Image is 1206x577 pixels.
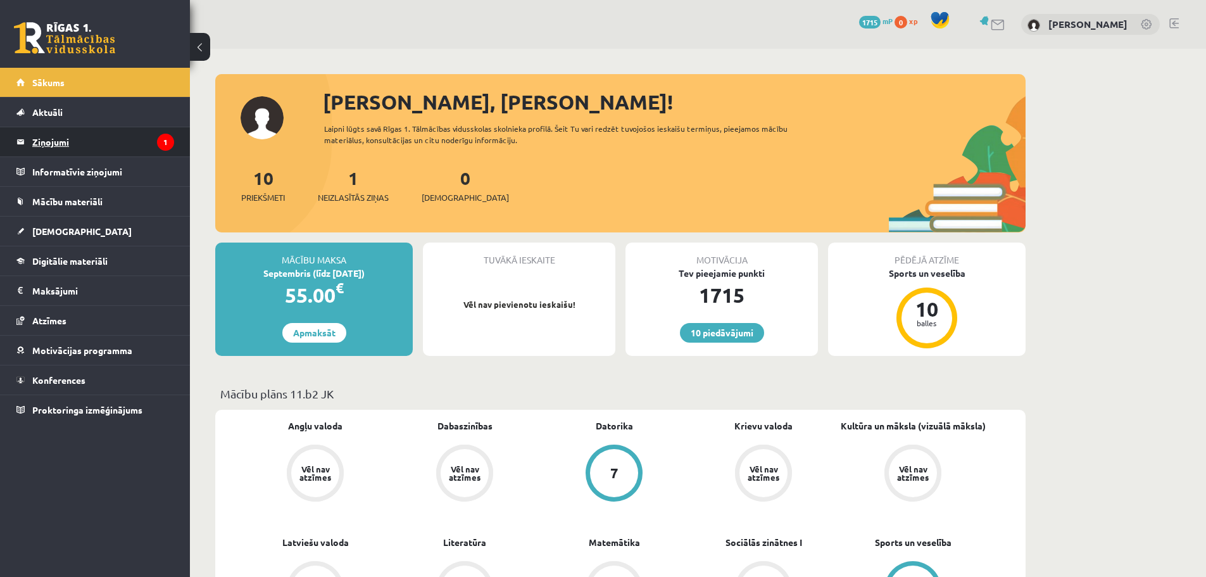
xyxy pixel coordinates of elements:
span: Sākums [32,77,65,88]
a: Sports un veselība [875,536,952,549]
div: Vēl nav atzīmes [298,465,333,481]
legend: Informatīvie ziņojumi [32,157,174,186]
div: Tuvākā ieskaite [423,243,615,267]
a: Vēl nav atzīmes [838,445,988,504]
a: Vēl nav atzīmes [390,445,539,504]
div: Laipni lūgts savā Rīgas 1. Tālmācības vidusskolas skolnieka profilā. Šeit Tu vari redzēt tuvojošo... [324,123,810,146]
a: Angļu valoda [288,419,342,433]
div: 7 [610,466,619,480]
a: Vēl nav atzīmes [241,445,390,504]
a: Dabaszinības [437,419,493,433]
a: Apmaksāt [282,323,346,343]
a: Vēl nav atzīmes [689,445,838,504]
a: Proktoringa izmēģinājums [16,395,174,424]
span: [DEMOGRAPHIC_DATA] [422,191,509,204]
span: [DEMOGRAPHIC_DATA] [32,225,132,237]
i: 1 [157,134,174,151]
a: Ziņojumi1 [16,127,174,156]
a: 10 piedāvājumi [680,323,764,343]
div: Sports un veselība [828,267,1026,280]
a: Literatūra [443,536,486,549]
span: Atzīmes [32,315,66,326]
span: 1715 [859,16,881,29]
span: Motivācijas programma [32,345,132,356]
div: 1715 [625,280,818,310]
a: Rīgas 1. Tālmācības vidusskola [14,22,115,54]
div: Vēl nav atzīmes [746,465,781,481]
img: Ieva Marija Krepa [1027,19,1040,32]
div: Pēdējā atzīme [828,243,1026,267]
a: Digitālie materiāli [16,246,174,276]
div: Septembris (līdz [DATE]) [215,267,413,280]
div: Mācību maksa [215,243,413,267]
a: [PERSON_NAME] [1048,18,1127,30]
a: Aktuāli [16,98,174,127]
p: Vēl nav pievienotu ieskaišu! [429,298,609,311]
a: 1715 mP [859,16,893,26]
a: Krievu valoda [734,419,793,433]
a: Sākums [16,68,174,97]
a: Motivācijas programma [16,336,174,365]
div: [PERSON_NAME], [PERSON_NAME]! [323,87,1026,117]
legend: Ziņojumi [32,127,174,156]
span: Aktuāli [32,106,63,118]
a: Sociālās zinātnes I [725,536,802,549]
a: 0[DEMOGRAPHIC_DATA] [422,167,509,204]
a: 0 xp [895,16,924,26]
div: 10 [908,299,946,319]
a: 1Neizlasītās ziņas [318,167,389,204]
span: Proktoringa izmēģinājums [32,404,142,415]
span: Digitālie materiāli [32,255,108,267]
a: Mācību materiāli [16,187,174,216]
div: Tev pieejamie punkti [625,267,818,280]
span: mP [883,16,893,26]
a: 7 [539,445,689,504]
span: Konferences [32,374,85,386]
span: Neizlasītās ziņas [318,191,389,204]
a: Datorika [596,419,633,433]
p: Mācību plāns 11.b2 JK [220,385,1021,402]
span: Priekšmeti [241,191,285,204]
a: Konferences [16,365,174,395]
legend: Maksājumi [32,276,174,305]
a: Sports un veselība 10 balles [828,267,1026,350]
div: Vēl nav atzīmes [895,465,931,481]
span: 0 [895,16,907,29]
a: Matemātika [589,536,640,549]
a: Atzīmes [16,306,174,335]
a: Maksājumi [16,276,174,305]
a: Kultūra un māksla (vizuālā māksla) [841,419,986,433]
div: Vēl nav atzīmes [447,465,482,481]
a: Informatīvie ziņojumi [16,157,174,186]
div: balles [908,319,946,327]
span: € [336,279,344,297]
span: xp [909,16,917,26]
div: Motivācija [625,243,818,267]
div: 55.00 [215,280,413,310]
a: [DEMOGRAPHIC_DATA] [16,217,174,246]
a: 10Priekšmeti [241,167,285,204]
span: Mācību materiāli [32,196,103,207]
a: Latviešu valoda [282,536,349,549]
